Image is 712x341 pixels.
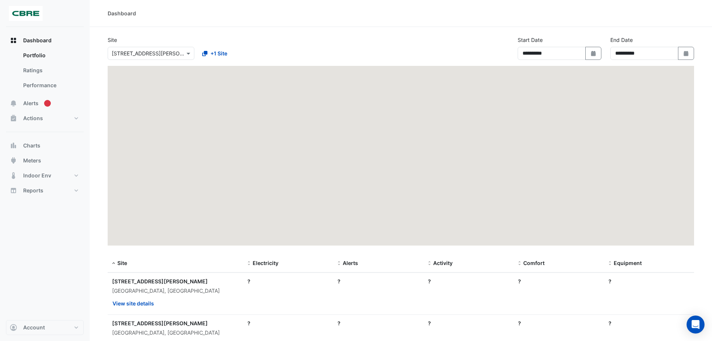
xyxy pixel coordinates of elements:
fa-icon: Select Date [683,50,690,57]
span: Activity [433,260,453,266]
span: Account [23,324,45,331]
span: Dashboard [23,37,52,44]
span: Site [117,260,127,266]
span: +1 Site [210,49,227,57]
a: Portfolio [17,48,84,63]
button: Actions [6,111,84,126]
button: Reports [6,183,84,198]
div: ? [608,319,690,327]
app-icon: Alerts [10,100,17,107]
button: Charts [6,138,84,153]
div: Tooltip anchor [44,100,51,107]
button: +1 Site [197,47,232,60]
button: Alerts [6,96,84,111]
span: Equipment [614,260,642,266]
div: [GEOGRAPHIC_DATA], [GEOGRAPHIC_DATA] [112,329,238,337]
button: Account [6,320,84,335]
a: Ratings [17,63,84,78]
app-icon: Meters [10,157,17,164]
div: ? [247,277,329,285]
div: ? [337,319,419,327]
app-icon: Actions [10,115,17,122]
span: Charts [23,142,40,149]
div: ? [247,319,329,327]
span: Electricity [253,260,278,266]
div: [STREET_ADDRESS][PERSON_NAME] [112,277,238,285]
div: [GEOGRAPHIC_DATA], [GEOGRAPHIC_DATA] [112,287,238,295]
span: Reports [23,187,43,194]
fa-icon: Select Date [590,50,597,57]
span: Actions [23,115,43,122]
div: ? [518,319,599,327]
app-icon: Charts [10,142,17,149]
div: Open Intercom Messenger [687,316,705,334]
app-icon: Indoor Env [10,172,17,179]
img: Company Logo [9,6,43,21]
div: ? [608,277,690,285]
div: Dashboard [108,9,136,17]
div: [STREET_ADDRESS][PERSON_NAME] [112,319,238,327]
span: Meters [23,157,41,164]
div: ? [518,277,599,285]
button: Dashboard [6,33,84,48]
app-icon: Reports [10,187,17,194]
span: Alerts [343,260,358,266]
button: View site details [112,297,154,310]
span: Comfort [523,260,545,266]
span: Alerts [23,100,38,107]
button: Meters [6,153,84,168]
div: ? [428,277,509,285]
label: Start Date [518,36,543,44]
a: Performance [17,78,84,93]
button: Indoor Env [6,168,84,183]
div: ? [428,319,509,327]
label: Site [108,36,117,44]
div: Dashboard [6,48,84,96]
label: End Date [610,36,633,44]
app-icon: Dashboard [10,37,17,44]
div: ? [337,277,419,285]
span: Indoor Env [23,172,51,179]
